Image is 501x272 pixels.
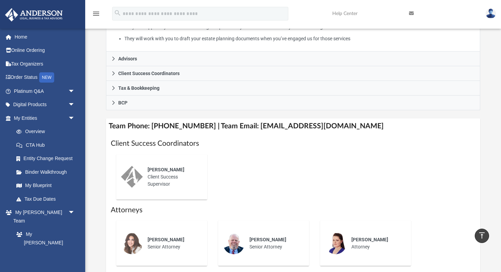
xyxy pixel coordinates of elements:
a: Order StatusNEW [5,71,85,85]
span: arrow_drop_down [68,111,82,125]
img: thumbnail [121,232,143,254]
a: Entity Change Request [10,152,85,166]
i: search [114,9,121,17]
span: BCP [118,100,127,105]
a: Binder Walkthrough [10,165,85,179]
i: vertical_align_top [478,231,486,240]
a: My [PERSON_NAME] Teamarrow_drop_down [5,206,82,228]
li: They will work with you to draft your estate planning documents when you’ve engaged us for those ... [124,34,475,43]
a: Tax & Bookkeeping [106,81,480,96]
div: NEW [39,72,54,83]
div: Client Success Supervisor [143,161,202,192]
a: Client Success Coordinators [106,66,480,81]
span: [PERSON_NAME] [351,237,388,242]
a: menu [92,13,100,18]
a: CTA Hub [10,138,85,152]
span: arrow_drop_down [68,206,82,220]
img: User Pic [486,9,496,18]
a: Home [5,30,85,44]
a: My Blueprint [10,179,82,192]
a: vertical_align_top [475,229,489,243]
a: Tax Organizers [5,57,85,71]
h4: Team Phone: [PHONE_NUMBER] | Team Email: [EMAIL_ADDRESS][DOMAIN_NAME] [106,118,480,134]
a: Online Ordering [5,44,85,57]
img: thumbnail [325,232,347,254]
h1: Client Success Coordinators [111,139,475,148]
div: Senior Attorney [245,231,304,255]
a: BCP [106,96,480,110]
img: Anderson Advisors Platinum Portal [3,8,65,22]
span: Tax & Bookkeeping [118,86,160,90]
a: Tax Due Dates [10,192,85,206]
span: arrow_drop_down [68,84,82,98]
a: Platinum Q&Aarrow_drop_down [5,84,85,98]
span: arrow_drop_down [68,98,82,112]
span: Client Success Coordinators [118,71,180,76]
a: My [PERSON_NAME] Team [10,228,78,258]
span: [PERSON_NAME] [148,167,184,172]
span: [PERSON_NAME] [148,237,184,242]
div: Attorney [347,231,406,255]
span: [PERSON_NAME] [249,237,286,242]
a: Advisors [106,52,480,66]
a: Overview [10,125,85,139]
i: menu [92,10,100,18]
h1: Attorneys [111,205,475,215]
a: My Entitiesarrow_drop_down [5,111,85,125]
div: Senior Attorney [143,231,202,255]
img: thumbnail [223,232,245,254]
a: Digital Productsarrow_drop_down [5,98,85,112]
span: Advisors [118,56,137,61]
img: thumbnail [121,166,143,188]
